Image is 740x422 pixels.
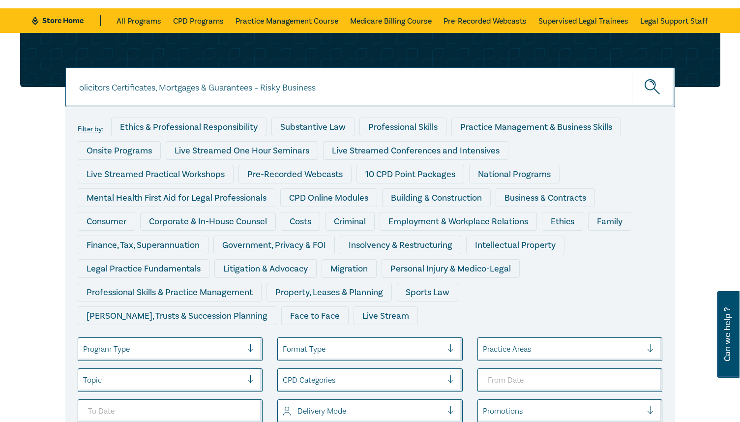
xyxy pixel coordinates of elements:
div: Insolvency & Restructuring [340,236,461,254]
div: Mental Health First Aid for Legal Professionals [78,188,275,207]
div: Professional Skills [359,118,446,136]
input: select [283,406,285,417]
div: Corporate & In-House Counsel [140,212,276,231]
div: Personal Injury & Medico-Legal [382,259,520,278]
a: All Programs [117,8,161,33]
div: Pre-Recorded Webcasts [238,165,352,183]
div: Substantive Law [271,118,355,136]
div: Ethics & Professional Responsibility [111,118,266,136]
div: Ethics [542,212,583,231]
div: Intellectual Property [466,236,564,254]
div: National Programs [469,165,560,183]
div: Onsite Programs [78,141,161,160]
div: Migration [322,259,377,278]
div: Face to Face [281,306,349,325]
a: CPD Programs [173,8,224,33]
a: Supervised Legal Trainees [538,8,628,33]
a: Store Home [32,15,100,26]
div: Costs [281,212,320,231]
div: Practice Management & Business Skills [451,118,621,136]
input: select [83,375,85,386]
div: [PERSON_NAME], Trusts & Succession Planning [78,306,276,325]
a: Legal Support Staff [640,8,708,33]
div: CPD Online Modules [280,188,377,207]
label: Filter by: [78,125,103,133]
input: select [283,375,285,386]
div: Family [588,212,631,231]
a: Practice Management Course [236,8,338,33]
input: select [283,344,285,355]
div: Live Streamed Conferences and Intensives [323,141,508,160]
input: From Date [477,368,663,392]
div: Property, Leases & Planning [266,283,392,301]
input: select [483,344,485,355]
div: Live Streamed Practical Workshops [78,165,234,183]
div: Consumer [78,212,135,231]
a: Medicare Billing Course [350,8,432,33]
div: Criminal [325,212,375,231]
div: Litigation & Advocacy [214,259,317,278]
a: Pre-Recorded Webcasts [444,8,527,33]
div: Live Streamed One Hour Seminars [166,141,318,160]
div: Professional Skills & Practice Management [78,283,262,301]
span: Can we help ? [723,297,732,372]
div: Government, Privacy & FOI [213,236,335,254]
div: Live Stream [354,306,418,325]
input: select [483,406,485,417]
input: Search for a program title, program description or presenter name [65,67,675,107]
div: Business & Contracts [496,188,595,207]
div: Finance, Tax, Superannuation [78,236,208,254]
div: Building & Construction [382,188,491,207]
div: Sports Law [397,283,458,301]
div: 10 CPD Point Packages [356,165,464,183]
div: Legal Practice Fundamentals [78,259,209,278]
input: select [83,344,85,355]
div: Employment & Workplace Relations [380,212,537,231]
